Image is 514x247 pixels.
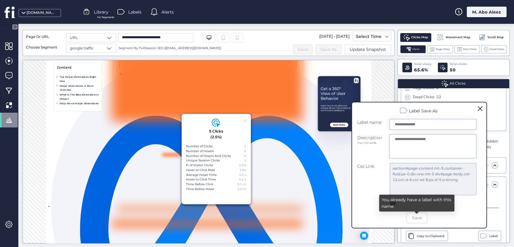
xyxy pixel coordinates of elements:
[20,10,95,20] span: Content
[186,163,213,168] div: P. of Visitor Clicks
[186,149,214,154] div: Number of Hovers
[390,163,476,195] div: section#page-content.mt-5.container-fluid.px-0 div.row.mt-5 div#page-body.col-12.col-xl-6.col-xxl...
[239,173,246,177] div: 5.2 s
[24,75,94,80] span: FAQs About Hotjar Alternatives
[97,15,114,19] span: For Segments
[161,9,174,15] span: Alerts
[237,187,246,192] div: 5.0 m
[239,163,246,168] div: 2.3%
[24,27,89,40] a: Top Hotjar Alternatives Right Now
[209,129,223,134] div: 5 Clicks
[357,119,383,130] div: Label name
[244,158,246,163] div: 2
[239,177,246,182] div: 0.2 s
[200,159,213,172] div: 2
[26,10,57,16] div: [DOMAIN_NAME]
[128,9,142,15] span: Labels
[186,187,214,192] div: Time Before Hover
[467,7,506,17] div: M. Abo Aleez
[244,149,246,154] div: 4
[244,144,246,149] div: 5
[186,173,217,177] div: Average Hover Time
[357,141,383,145] div: max 100 words
[357,134,383,141] div: Description
[244,118,246,123] div: 2
[406,212,427,223] button: Save
[24,28,89,40] span: Top Hotjar Alternatives Right Now
[24,74,94,80] a: FAQs About Hotjar Alternatives
[186,144,213,149] div: Number of Clicks
[240,168,246,173] div: 50%
[244,154,246,158] div: 2
[186,177,216,182] div: Hover to Click Time
[186,158,220,163] div: Unique Session Clicks
[24,59,94,72] a: What Is The Best Alternative to Hotjar?
[379,195,454,211] div: You already have a label with this name
[237,182,246,187] div: 5.1 m
[210,134,222,140] div: (2.5%)
[24,43,85,56] a: Hotjar Alternatives: A Short Overview
[357,163,384,195] div: Css Link
[186,154,231,158] div: Number of Hovers And Clicks
[186,168,215,173] div: Hover to Click Rate
[409,108,438,114] div: Label Save As
[94,9,108,15] span: Library
[186,182,213,187] div: Time Before Click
